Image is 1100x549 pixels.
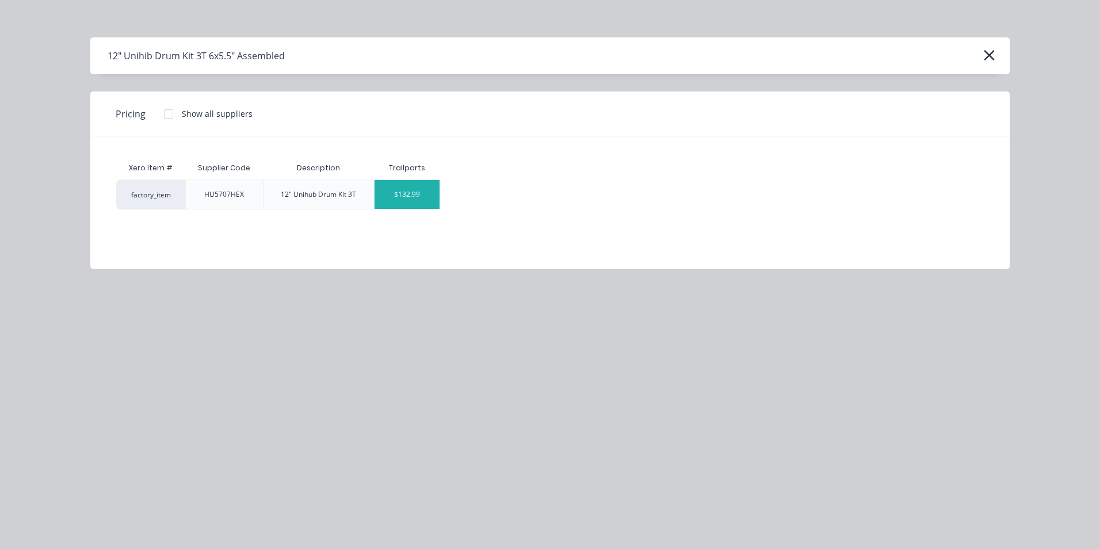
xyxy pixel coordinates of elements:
div: Xero Item # [116,157,185,180]
div: 12" Unihub Drum Kit 3T [281,189,356,200]
span: Pricing [116,107,146,121]
div: Supplier Code [189,154,259,182]
div: Trailparts [389,163,425,173]
div: Description [288,154,349,182]
div: Show all suppliers [182,108,253,120]
div: 12" Unihib Drum Kit 3T 6x5.5" Assembled [108,49,285,63]
div: HU5707HEX [204,189,244,200]
div: $132.99 [375,180,440,209]
div: factory_item [116,180,185,209]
